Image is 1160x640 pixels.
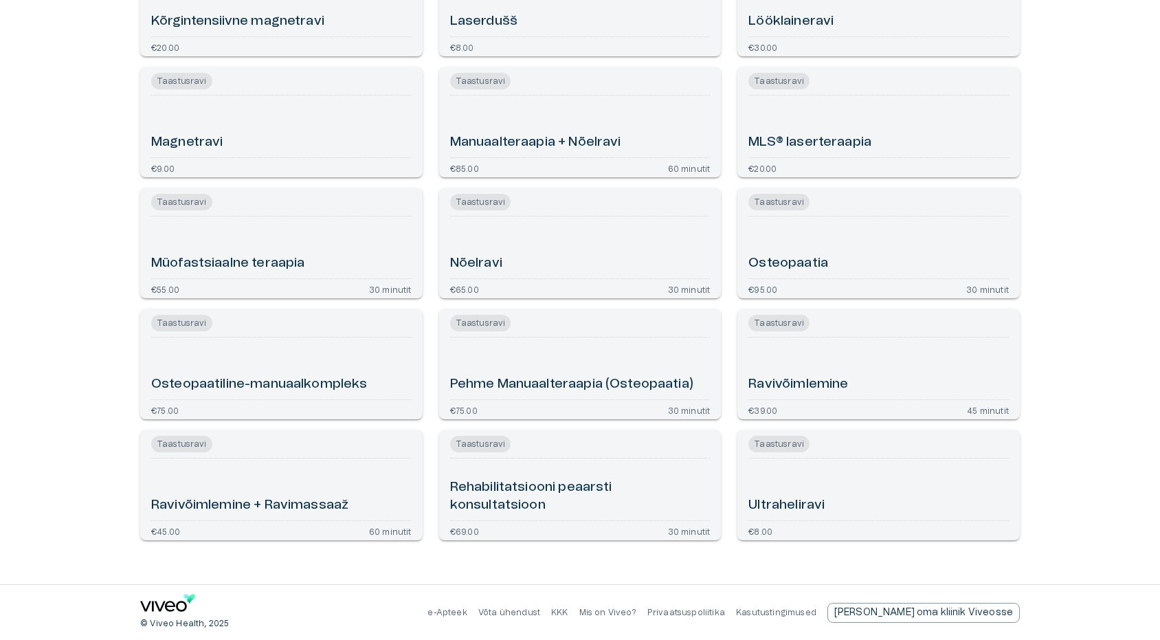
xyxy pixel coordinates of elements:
span: Taastusravi [151,73,212,89]
p: 30 minutit [966,285,1009,293]
a: Open service booking details [737,430,1020,540]
a: Open service booking details [737,309,1020,419]
p: €95.00 [748,285,777,293]
h6: Magnetravi [151,133,223,152]
h6: Ravivõimlemine + Ravimassaaž [151,496,348,515]
p: 30 minutit [668,406,711,414]
p: 30 minutit [369,285,412,293]
p: €85.00 [450,164,479,172]
span: Taastusravi [450,436,511,452]
p: Mis on Viveo? [579,607,636,619]
p: 45 minutit [967,406,1009,414]
p: 60 minutit [369,527,412,535]
span: Taastusravi [151,436,212,452]
span: Taastusravi [748,315,810,331]
p: €75.00 [151,406,179,414]
p: 30 minutit [668,527,711,535]
p: €30.00 [748,43,777,51]
a: Open service booking details [439,188,722,298]
span: Taastusravi [748,73,810,89]
h6: Osteopaatia [748,254,828,273]
a: Open service booking details [140,309,423,419]
span: Taastusravi [450,73,511,89]
p: €9.00 [151,164,175,172]
p: €8.00 [450,43,474,51]
span: Taastusravi [748,436,810,452]
span: Taastusravi [748,194,810,210]
h6: Nõelravi [450,254,502,273]
p: €39.00 [748,406,777,414]
h6: Ultraheliravi [748,496,825,515]
a: Open service booking details [439,309,722,419]
a: Open service booking details [140,430,423,540]
p: [PERSON_NAME] oma kliinik Viveosse [834,606,1013,620]
p: Võta ühendust [478,607,540,619]
a: Kasutustingimused [736,608,816,617]
p: €69.00 [450,527,479,535]
p: €75.00 [450,406,478,414]
h6: Kõrgintensiivne magnetravi [151,12,324,31]
h6: Manuaalteraapia + Nõelravi [450,133,621,152]
p: €20.00 [748,164,777,172]
a: Send email to partnership request to viveo [827,603,1020,623]
p: 30 minutit [668,285,711,293]
h6: Rehabilitatsiooni peaarsti konsultatsioon [450,478,711,515]
div: [PERSON_NAME] oma kliinik Viveosse [827,603,1020,623]
p: €8.00 [748,527,772,535]
a: e-Apteek [427,608,467,617]
a: Open service booking details [140,188,423,298]
p: 60 minutit [668,164,711,172]
span: Taastusravi [151,194,212,210]
h6: Osteopaatiline-manuaalkompleks [151,375,368,394]
a: KKK [551,608,568,617]
p: €45.00 [151,527,180,535]
a: Open service booking details [140,67,423,177]
h6: Laserdušš [450,12,517,31]
span: Taastusravi [151,315,212,331]
h6: Pehme Manuaalteraapia (Osteopaatia) [450,375,693,394]
a: Privaatsuspoliitika [647,608,725,617]
a: Open service booking details [737,67,1020,177]
h6: Müofastsiaalne teraapia [151,254,304,273]
p: €20.00 [151,43,179,51]
p: €65.00 [450,285,479,293]
p: © Viveo Health, 2025 [140,618,229,630]
h6: Ravivõimlemine [748,375,848,394]
a: Navigate to home page [140,594,195,617]
a: Open service booking details [439,430,722,540]
a: Open service booking details [439,67,722,177]
h6: MLS® laserteraapia [748,133,871,152]
a: Open service booking details [737,188,1020,298]
span: Taastusravi [450,315,511,331]
h6: Lööklaineravi [748,12,834,31]
span: Taastusravi [450,194,511,210]
p: €55.00 [151,285,179,293]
